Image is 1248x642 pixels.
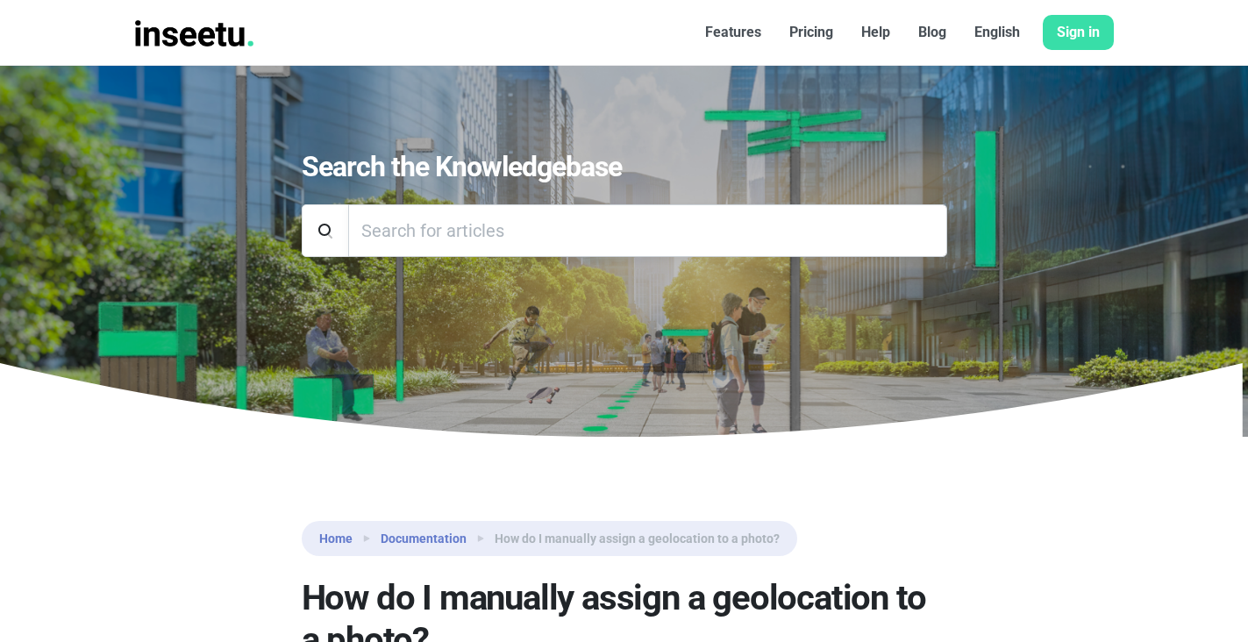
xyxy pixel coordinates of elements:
[904,15,960,50] a: Blog
[302,150,947,183] h1: Search the Knowledgebase
[789,24,833,40] font: Pricing
[381,530,467,548] a: Documentation
[960,15,1034,50] a: English
[1043,15,1114,50] a: Sign in
[467,528,780,549] li: How do I manually assign a geolocation to a photo?
[302,521,797,556] nav: breadcrumb
[135,20,254,46] img: INSEETU
[847,15,904,50] a: Help
[861,24,890,40] font: Help
[775,15,847,50] a: Pricing
[319,530,353,548] a: Home
[918,24,946,40] font: Blog
[705,24,761,40] font: Features
[1057,24,1100,40] font: Sign in
[348,204,947,257] input: Search
[691,15,775,50] a: Features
